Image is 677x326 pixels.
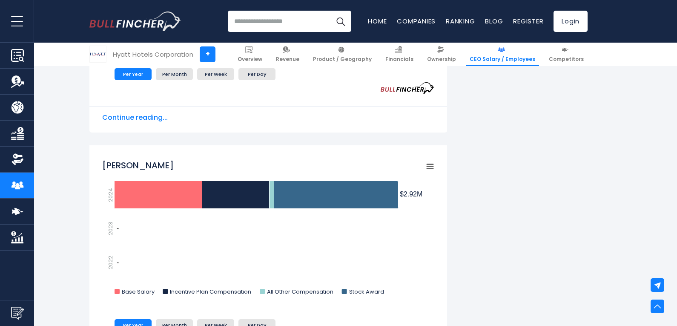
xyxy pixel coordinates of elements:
[11,153,24,166] img: Ownership
[382,43,417,66] a: Financials
[90,46,106,62] img: H logo
[427,56,456,63] span: Ownership
[102,155,434,304] svg: James K. Chu
[272,43,303,66] a: Revenue
[106,256,115,269] text: 2022
[238,68,275,80] li: Per Day
[122,288,155,296] text: Base Salary
[385,56,413,63] span: Financials
[513,17,543,26] a: Register
[485,17,503,26] a: Blog
[106,188,115,202] text: 2024
[349,288,384,296] text: Stock Award
[554,11,588,32] a: Login
[313,56,372,63] span: Product / Geography
[466,43,539,66] a: CEO Salary / Employees
[117,225,119,232] text: -
[106,222,115,235] text: 2023
[117,259,119,266] text: -
[234,43,266,66] a: Overview
[89,12,181,31] a: Go to homepage
[113,49,193,59] div: Hyatt Hotels Corporation
[545,43,588,66] a: Competitors
[470,56,535,63] span: CEO Salary / Employees
[368,17,387,26] a: Home
[102,113,434,123] span: Continue reading...
[267,288,333,296] text: All Other Compensation
[400,190,422,198] tspan: $2.92M
[276,56,299,63] span: Revenue
[397,17,436,26] a: Companies
[197,68,234,80] li: Per Week
[446,17,475,26] a: Ranking
[115,68,152,80] li: Per Year
[238,56,262,63] span: Overview
[156,68,193,80] li: Per Month
[89,12,181,31] img: Bullfincher logo
[102,159,174,171] tspan: [PERSON_NAME]
[309,43,376,66] a: Product / Geography
[330,11,351,32] button: Search
[423,43,460,66] a: Ownership
[170,288,251,296] text: Incentive Plan Compensation
[200,46,215,62] a: +
[549,56,584,63] span: Competitors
